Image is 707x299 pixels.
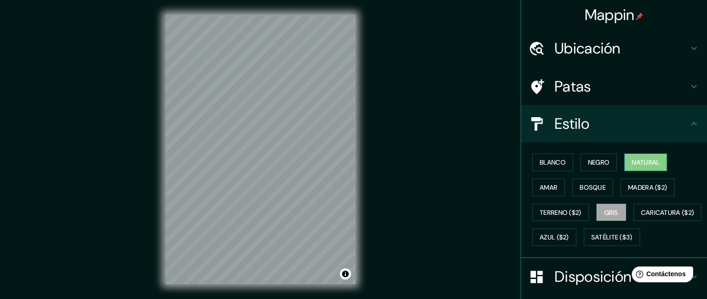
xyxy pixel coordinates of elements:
font: Azul ($2) [540,233,569,242]
font: Caricatura ($2) [641,208,694,217]
button: Satélite ($3) [584,228,640,246]
font: Patas [555,77,591,96]
div: Ubicación [521,30,707,67]
font: Ubicación [555,39,621,58]
button: Blanco [532,153,573,171]
button: Gris [596,204,626,221]
font: Bosque [580,183,606,192]
font: Mappin [585,5,634,25]
button: Natural [624,153,667,171]
font: Satélite ($3) [591,233,633,242]
button: Madera ($2) [621,179,674,196]
canvas: Mapa [165,15,356,284]
button: Caricatura ($2) [634,204,702,221]
font: Negro [588,158,610,166]
button: Azul ($2) [532,228,576,246]
div: Disposición [521,258,707,295]
button: Terreno ($2) [532,204,589,221]
font: Estilo [555,114,589,133]
button: Activar o desactivar atribución [340,268,351,279]
div: Estilo [521,105,707,142]
iframe: Lanzador de widgets de ayuda [624,263,697,289]
font: Blanco [540,158,566,166]
button: Bosque [572,179,613,196]
button: Negro [581,153,617,171]
img: pin-icon.png [636,13,643,20]
font: Terreno ($2) [540,208,581,217]
font: Gris [604,208,618,217]
font: Disposición [555,267,631,286]
div: Patas [521,68,707,105]
font: Amar [540,183,557,192]
font: Natural [632,158,660,166]
font: Madera ($2) [628,183,667,192]
button: Amar [532,179,565,196]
